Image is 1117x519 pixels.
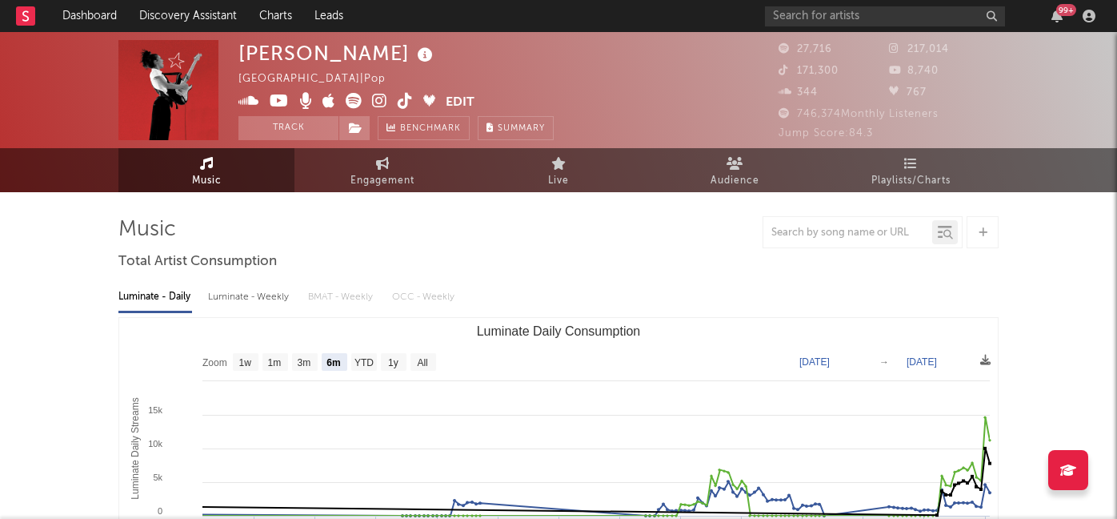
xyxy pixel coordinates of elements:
span: Audience [711,171,759,191]
text: 1m [268,357,282,368]
div: 99 + [1056,4,1076,16]
text: 1w [239,357,252,368]
span: Live [548,171,569,191]
text: 10k [148,439,162,449]
span: Jump Score: 84.3 [779,128,873,139]
text: Zoom [202,357,227,368]
text: [DATE] [799,356,830,368]
span: 344 [779,87,818,98]
span: 27,716 [779,44,832,54]
span: 171,300 [779,66,839,76]
span: Total Artist Consumption [118,252,277,272]
div: [GEOGRAPHIC_DATA] | Pop [238,70,404,89]
div: [PERSON_NAME] [238,40,437,66]
text: Luminate Daily Streams [130,397,141,499]
text: → [879,356,889,368]
text: All [417,357,427,368]
span: Playlists/Charts [871,171,951,191]
a: Live [470,148,647,192]
text: 1y [388,357,398,368]
text: [DATE] [907,356,937,368]
span: Music [192,171,222,191]
text: 3m [298,357,311,368]
input: Search by song name or URL [763,227,932,239]
span: 217,014 [889,44,949,54]
span: Benchmark [400,119,461,139]
text: YTD [354,357,374,368]
input: Search for artists [765,6,1005,26]
button: 99+ [1051,10,1063,22]
text: 15k [148,405,162,415]
text: 6m [326,357,340,368]
button: Track [238,116,338,140]
span: 8,740 [889,66,939,76]
div: Luminate - Daily [118,284,192,311]
span: Summary [498,124,545,133]
span: 767 [889,87,927,98]
text: 5k [153,473,162,482]
span: 746,374 Monthly Listeners [779,109,939,119]
span: Engagement [350,171,414,191]
a: Playlists/Charts [823,148,999,192]
div: Luminate - Weekly [208,284,292,311]
a: Music [118,148,294,192]
button: Summary [478,116,554,140]
button: Edit [446,93,474,113]
text: Luminate Daily Consumption [477,324,641,338]
a: Benchmark [378,116,470,140]
a: Audience [647,148,823,192]
a: Engagement [294,148,470,192]
text: 0 [158,506,162,516]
